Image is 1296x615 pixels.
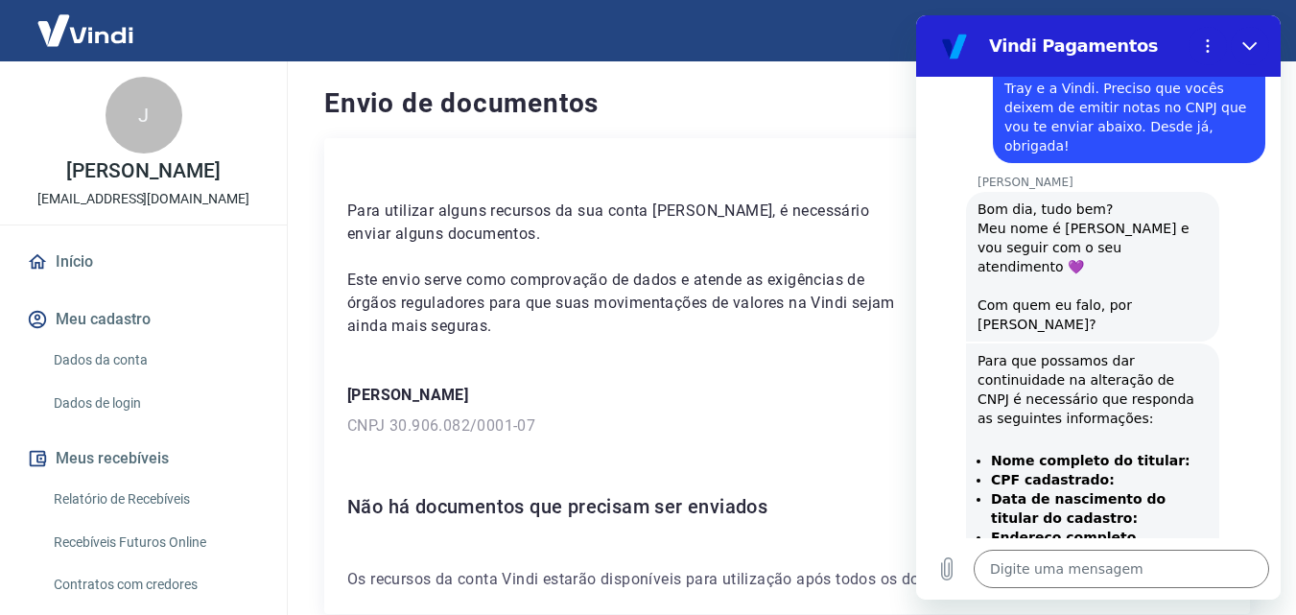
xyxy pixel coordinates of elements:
button: Carregar arquivo [12,534,50,573]
div: J [106,77,182,154]
a: Relatório de Recebíveis [46,480,264,519]
iframe: Janela de mensagens [916,15,1281,600]
p: Para utilizar alguns recursos da sua conta [PERSON_NAME], é necessário enviar alguns documentos. [347,200,913,246]
a: Recebíveis Futuros Online [46,523,264,562]
p: [PERSON_NAME] [66,161,220,181]
p: Este envio serve como comprovação de dados e atende as exigências de órgãos reguladores para que ... [347,269,913,338]
a: Dados de login [46,384,264,423]
button: Meu cadastro [23,298,264,341]
strong: CPF cadastrado: [75,457,199,472]
a: Início [23,241,264,283]
strong: Endereço completo cadastrado (Rua, número, bairro, [GEOGRAPHIC_DATA] e cidade): [75,514,288,587]
h6: Não há documentos que precisam ser enviados [347,491,1227,522]
p: [EMAIL_ADDRESS][DOMAIN_NAME] [37,189,249,209]
p: Os recursos da conta Vindi estarão disponíveis para utilização após todos os documentos serem env... [347,568,1227,591]
strong: Data de nascimento do titular do cadastro: [75,476,249,510]
a: Contratos com credores [46,565,264,604]
p: CNPJ 30.906.082/0001-07 [347,414,1227,438]
h4: Envio de documentos [324,84,1250,123]
strong: Nome completo do titular: [75,438,274,453]
a: Dados da conta [46,341,264,380]
button: Meus recebíveis [23,438,264,480]
p: [PERSON_NAME] [347,384,1227,407]
button: Sair [1204,13,1273,49]
img: Vindi [23,1,148,59]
